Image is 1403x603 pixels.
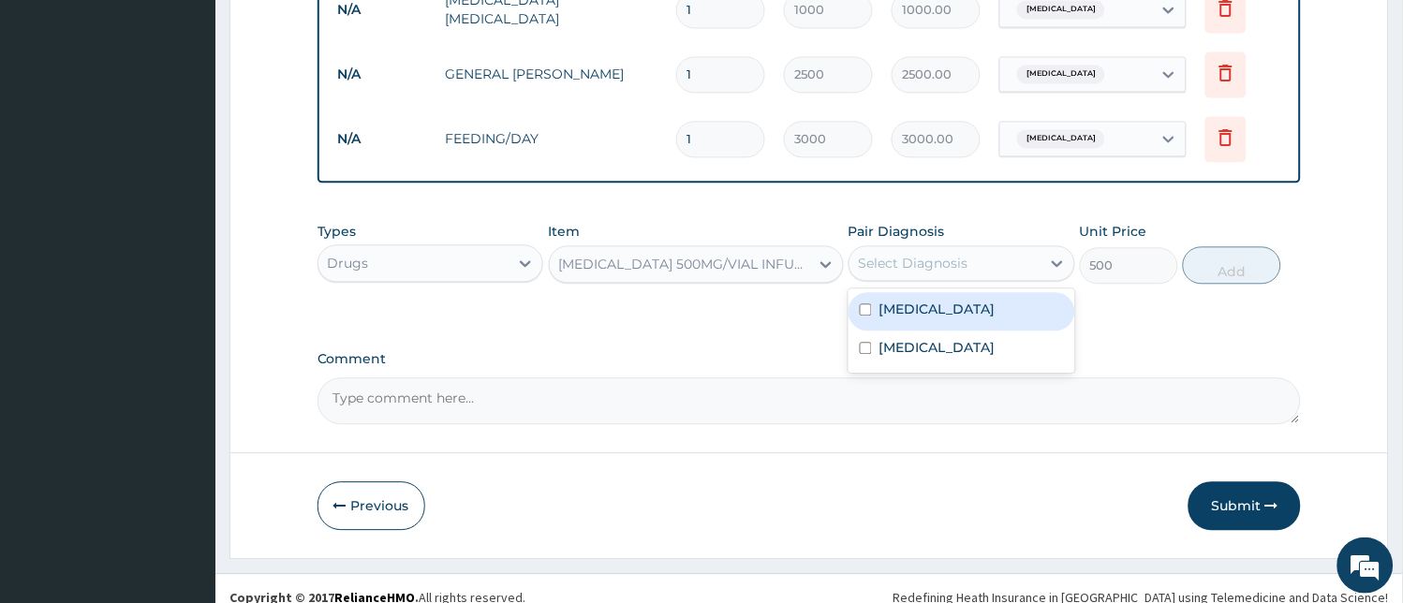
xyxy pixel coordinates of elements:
[328,254,369,272] div: Drugs
[9,403,357,468] textarea: Type your message and hit 'Enter'
[109,182,258,371] span: We're online!
[318,224,357,240] label: Types
[318,481,425,530] button: Previous
[1017,65,1105,83] span: [MEDICAL_DATA]
[318,351,1302,367] label: Comment
[307,9,352,54] div: Minimize live chat window
[859,254,968,272] div: Select Diagnosis
[1017,129,1105,148] span: [MEDICAL_DATA]
[35,94,76,140] img: d_794563401_company_1708531726252_794563401
[436,120,668,157] td: FEEDING/DAY
[849,222,945,241] label: Pair Diagnosis
[329,122,436,156] td: N/A
[1183,246,1281,284] button: Add
[436,55,668,93] td: GENERAL [PERSON_NAME]
[879,300,996,318] label: [MEDICAL_DATA]
[559,255,811,273] div: [MEDICAL_DATA] 500MG/VIAL INFUSION
[1189,481,1301,530] button: Submit
[97,105,315,129] div: Chat with us now
[1080,222,1147,241] label: Unit Price
[329,57,436,92] td: N/A
[549,222,581,241] label: Item
[879,338,996,357] label: [MEDICAL_DATA]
